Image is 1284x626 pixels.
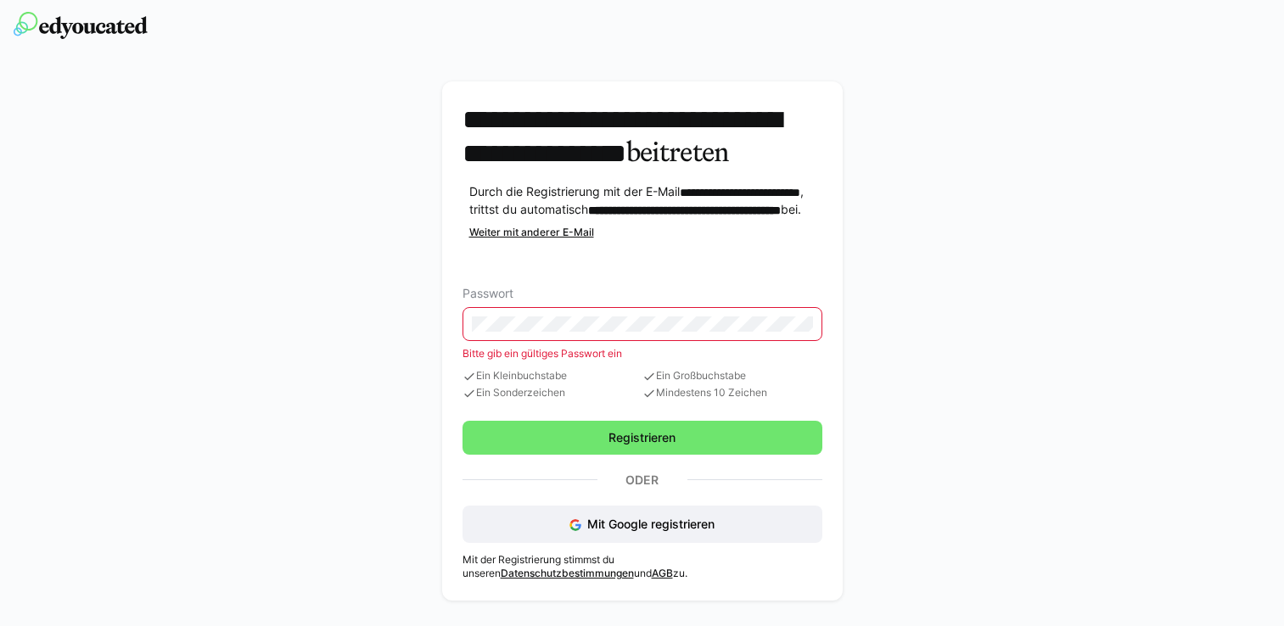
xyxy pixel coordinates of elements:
span: Registrieren [606,429,678,446]
h3: beitreten [463,102,822,170]
span: Ein Kleinbuchstabe [463,370,642,383]
span: Ein Großbuchstabe [642,370,822,383]
img: edyoucated [14,12,148,39]
span: Bitte gib ein gültiges Passwort ein [463,347,622,360]
div: Weiter mit anderer E-Mail [469,226,822,239]
p: Mit der Registrierung stimmst du unseren und zu. [463,553,822,580]
span: Passwort [463,287,513,300]
p: Oder [597,468,687,492]
a: AGB [652,567,673,579]
span: Mindestens 10 Zeichen [642,387,822,400]
a: Datenschutzbestimmungen [501,567,634,579]
span: Ein Sonderzeichen [463,387,642,400]
button: Mit Google registrieren [463,506,822,543]
span: Mit Google registrieren [587,517,715,531]
p: Durch die Registrierung mit der E-Mail , trittst du automatisch bei. [469,183,822,219]
button: Registrieren [463,421,822,455]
